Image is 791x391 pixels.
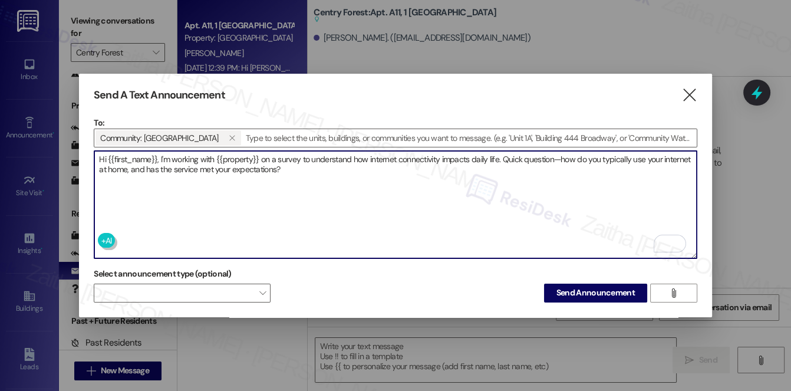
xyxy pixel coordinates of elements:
[681,89,697,101] i: 
[94,88,225,102] h3: Send A Text Announcement
[94,117,697,129] p: To:
[229,133,235,143] i: 
[556,287,635,299] span: Send Announcement
[100,130,218,146] span: Community: Centry Forest
[242,129,697,147] input: Type to select the units, buildings, or communities you want to message. (e.g. 'Unit 1A', 'Buildi...
[223,130,241,146] button: Community: Centry Forest
[544,284,647,303] button: Send Announcement
[94,265,232,283] label: Select announcement type (optional)
[94,150,697,259] div: To enrich screen reader interactions, please activate Accessibility in Grammarly extension settings
[94,151,697,258] textarea: To enrich screen reader interactions, please activate Accessibility in Grammarly extension settings
[669,288,678,298] i: 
